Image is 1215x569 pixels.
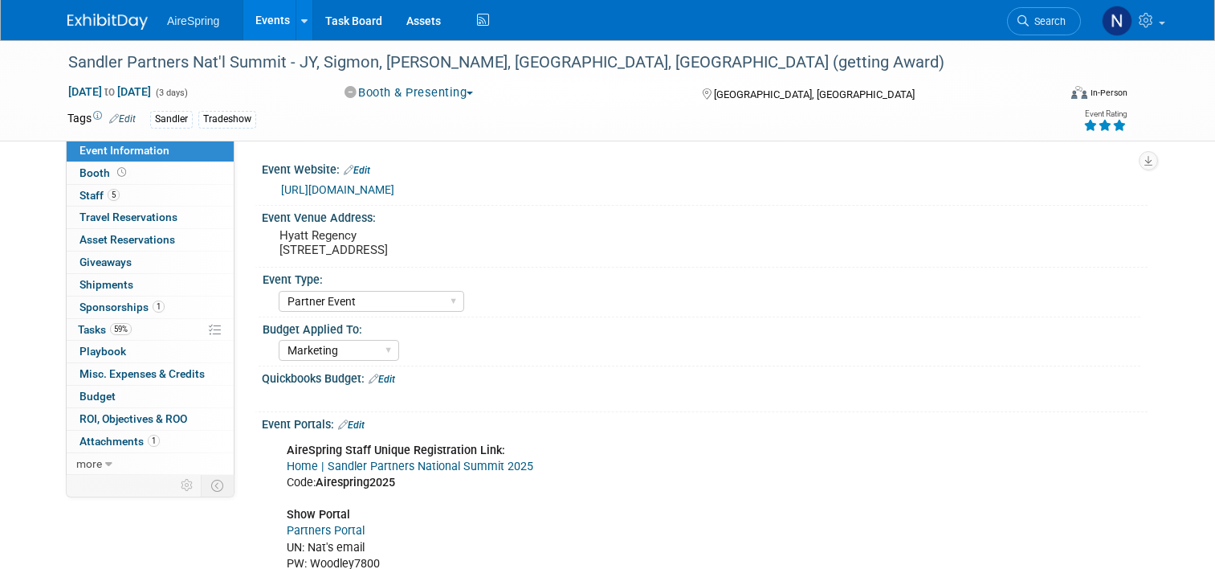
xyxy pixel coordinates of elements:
a: Staff5 [67,185,234,207]
td: Personalize Event Tab Strip [173,475,202,496]
div: Event Type: [263,268,1140,288]
a: Home | Sandler Partners National Summit 2025 [287,460,533,473]
span: Misc. Expenses & Credits [80,367,205,380]
div: Quickbooks Budget: [262,366,1148,387]
button: Booth & Presenting [339,84,480,101]
span: 1 [153,301,165,313]
span: [GEOGRAPHIC_DATA], [GEOGRAPHIC_DATA] [714,88,915,100]
span: Search [1029,15,1066,27]
a: Budget [67,386,234,407]
a: Tasks59% [67,319,234,341]
img: ExhibitDay [67,14,148,30]
span: more [76,457,102,470]
div: Event Portals: [262,412,1148,433]
a: Travel Reservations [67,207,234,228]
span: Shipments [80,278,133,291]
span: Asset Reservations [80,233,175,246]
a: Asset Reservations [67,229,234,251]
span: Tasks [78,323,132,336]
a: ROI, Objectives & ROO [67,408,234,430]
div: Event Website: [262,158,1148,178]
b: Airespring2025 [316,476,395,489]
a: Booth [67,162,234,184]
span: Booth not reserved yet [114,166,129,178]
a: [URL][DOMAIN_NAME] [281,183,394,196]
a: Partners Portal [287,524,365,538]
a: more [67,453,234,475]
span: AireSpring [167,14,219,27]
span: Booth [80,166,129,179]
a: Edit [344,165,370,176]
span: Event Information [80,144,169,157]
a: Shipments [67,274,234,296]
span: Sponsorships [80,301,165,313]
img: Format-Inperson.png [1071,86,1087,99]
b: Show Portal [287,508,350,522]
div: Tradeshow [198,111,256,128]
div: Sandler Partners Nat'l Summit - JY, Sigmon, [PERSON_NAME], [GEOGRAPHIC_DATA], [GEOGRAPHIC_DATA] (... [63,48,1038,77]
div: Sandler [150,111,193,128]
span: Staff [80,189,120,202]
a: Playbook [67,341,234,362]
a: Giveaways [67,252,234,273]
span: Giveaways [80,256,132,268]
div: Event Venue Address: [262,206,1148,226]
td: Toggle Event Tabs [202,475,234,496]
a: Edit [109,113,136,125]
span: 59% [110,323,132,335]
img: Natalie Pyron [1102,6,1132,36]
div: Event Format [971,84,1127,108]
a: Attachments1 [67,431,234,452]
span: 5 [108,189,120,201]
span: to [102,85,117,98]
b: AireSpring Staff Unique Registration Link: [287,444,505,457]
td: Tags [67,110,136,129]
div: Budget Applied To: [263,317,1140,338]
span: (3 days) [154,88,188,98]
div: In-Person [1090,87,1127,99]
a: Search [1007,7,1081,35]
pre: Hyatt Regency [STREET_ADDRESS] [279,228,614,257]
a: Edit [369,374,395,385]
div: Event Rating [1083,110,1127,118]
span: ROI, Objectives & ROO [80,412,187,425]
span: Playbook [80,345,126,358]
span: Attachments [80,435,160,448]
span: 1 [148,435,160,447]
span: Travel Reservations [80,211,177,223]
span: Budget [80,390,116,403]
a: Event Information [67,140,234,162]
a: Sponsorships1 [67,297,234,318]
a: Misc. Expenses & Credits [67,363,234,385]
a: Edit [338,420,365,431]
span: [DATE] [DATE] [67,84,152,99]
